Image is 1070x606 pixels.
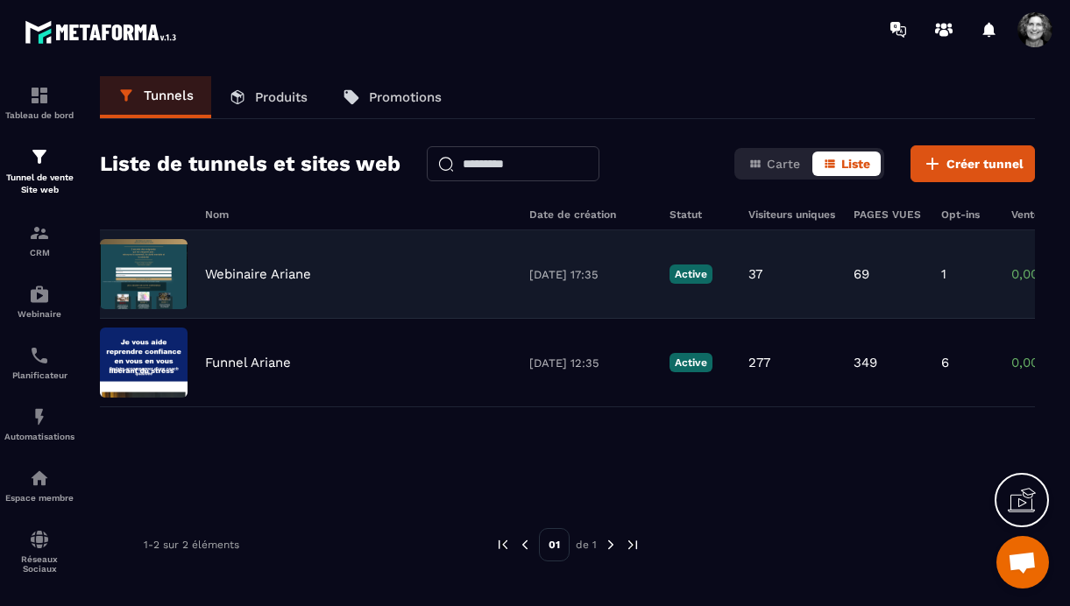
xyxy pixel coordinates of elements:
button: Liste [812,151,881,176]
img: next [625,537,641,553]
button: Créer tunnel [911,145,1035,182]
h6: Nom [205,208,512,221]
img: next [603,537,619,553]
h6: Statut [670,208,731,221]
p: Tableau de bord [4,110,74,120]
p: Active [670,264,712,284]
a: automationsautomationsWebinaire [4,271,74,332]
p: 37 [748,266,762,282]
img: formation [29,222,50,243]
img: formation [29,146,50,167]
h6: Opt-ins [941,208,994,221]
a: Tunnels [100,76,211,118]
img: formation [29,85,50,106]
img: image [100,328,188,398]
p: 277 [748,355,770,370]
p: 1-2 sur 2 éléments [144,539,239,551]
img: social-network [29,529,50,550]
img: automations [29,284,50,305]
p: 349 [854,355,877,370]
span: Carte [767,157,800,171]
p: de 1 [576,538,597,552]
p: Funnel Ariane [205,355,291,370]
img: prev [495,537,511,553]
h2: Liste de tunnels et sites web [100,146,400,181]
h6: Visiteurs uniques [748,208,836,221]
p: Produits [255,89,308,105]
p: Espace membre [4,493,74,503]
p: 6 [941,355,949,370]
a: formationformationTunnel de vente Site web [4,133,74,209]
a: formationformationTableau de bord [4,72,74,133]
p: CRM [4,248,74,257]
p: Webinaire Ariane [205,266,311,282]
p: Réseaux Sociaux [4,554,74,574]
p: Tunnel de vente Site web [4,172,74,196]
p: Planificateur [4,370,74,380]
img: logo [25,16,182,48]
p: [DATE] 12:35 [529,356,652,370]
h6: PAGES VUES [854,208,924,221]
img: automations [29,468,50,489]
h6: Date de création [529,208,652,221]
p: 1 [941,266,946,282]
a: social-networksocial-networkRéseaux Sociaux [4,516,74,587]
p: 01 [539,528,570,561]
p: Promotions [369,89,442,105]
p: Active [670,353,712,372]
p: Tunnels [144,88,194,103]
a: automationsautomationsEspace membre [4,454,74,516]
p: Automatisations [4,432,74,441]
p: Webinaire [4,309,74,319]
a: Promotions [325,76,459,118]
img: scheduler [29,345,50,366]
span: Liste [841,157,870,171]
button: Carte [738,151,811,176]
a: Produits [211,76,325,118]
a: schedulerschedulerPlanificateur [4,332,74,393]
p: 69 [854,266,869,282]
img: image [100,239,188,309]
a: formationformationCRM [4,209,74,271]
img: automations [29,406,50,427]
a: automationsautomationsAutomatisations [4,393,74,454]
div: Ouvrir le chat [996,536,1049,588]
span: Créer tunnel [946,155,1024,173]
p: [DATE] 17:35 [529,268,652,281]
img: prev [517,537,533,553]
